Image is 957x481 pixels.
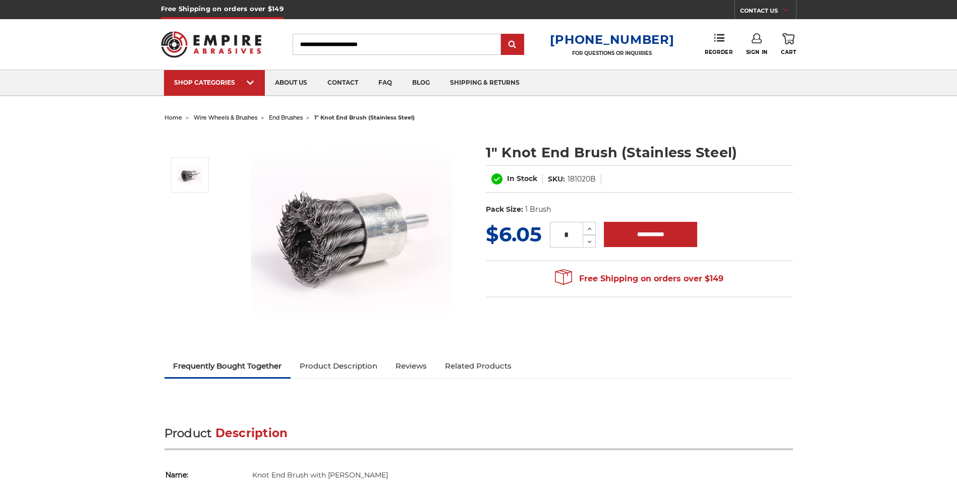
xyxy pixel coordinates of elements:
[178,162,203,188] img: Knotted End Brush
[486,143,793,162] h1: 1" Knot End Brush (Stainless Steel)
[746,49,768,55] span: Sign In
[317,70,368,96] a: contact
[269,114,303,121] a: end brushes
[215,426,288,440] span: Description
[525,204,551,215] dd: 1 Brush
[550,32,674,47] a: [PHONE_NUMBER]
[314,114,415,121] span: 1" knot end brush (stainless steel)
[781,33,796,55] a: Cart
[174,79,255,86] div: SHOP CATEGORIES
[555,269,723,289] span: Free Shipping on orders over $149
[740,5,796,19] a: CONTACT US
[436,355,521,377] a: Related Products
[291,355,386,377] a: Product Description
[486,204,523,215] dt: Pack Size:
[548,174,565,185] dt: SKU:
[507,174,537,183] span: In Stock
[194,114,257,121] a: wire wheels & brushes
[502,35,523,55] input: Submit
[164,355,291,377] a: Frequently Bought Together
[568,174,596,185] dd: 181020B
[402,70,440,96] a: blog
[251,132,453,334] img: Knotted End Brush
[386,355,436,377] a: Reviews
[164,114,182,121] a: home
[368,70,402,96] a: faq
[705,49,733,55] span: Reorder
[550,50,674,56] p: FOR QUESTIONS OR INQUIRIES
[161,25,262,64] img: Empire Abrasives
[705,33,733,55] a: Reorder
[440,70,530,96] a: shipping & returns
[165,470,195,479] strong: Name:
[164,426,212,440] span: Product
[781,49,796,55] span: Cart
[265,70,317,96] a: about us
[486,222,542,247] span: $6.05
